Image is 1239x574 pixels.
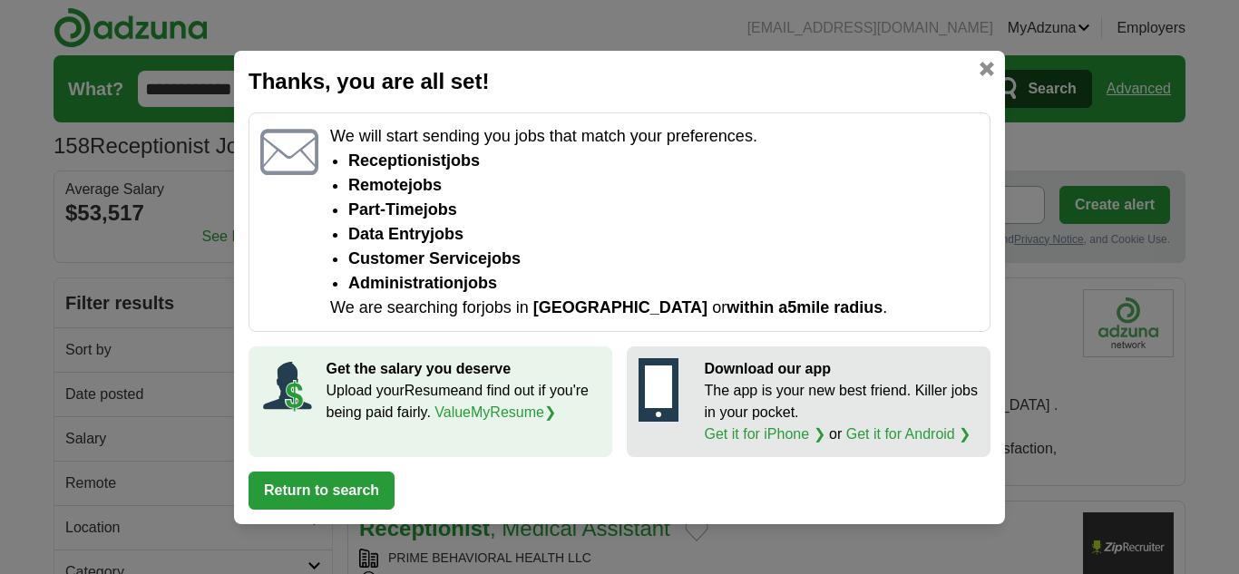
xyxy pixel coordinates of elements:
[348,222,979,247] li: Data Entry jobs
[348,149,979,173] li: Receptionist jobs
[434,404,556,420] a: ValueMyResume❯
[348,247,979,271] li: Customer Service jobs
[727,298,883,316] span: within a 5 mile radius
[348,173,979,198] li: Remote jobs
[249,472,395,510] button: Return to search
[330,296,979,320] p: We are searching for jobs in or .
[249,65,990,98] h2: Thanks, you are all set!
[348,198,979,222] li: Part-time jobs
[330,124,979,149] p: We will start sending you jobs that match your preferences.
[327,380,601,423] p: Upload your Resume and find out if you're being paid fairly.
[348,271,979,296] li: Administration jobs
[705,358,980,380] p: Download our app
[846,426,971,442] a: Get it for Android ❯
[705,380,980,445] p: The app is your new best friend. Killer jobs in your pocket. or
[533,298,707,316] span: [GEOGRAPHIC_DATA]
[705,426,825,442] a: Get it for iPhone ❯
[327,358,601,380] p: Get the salary you deserve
